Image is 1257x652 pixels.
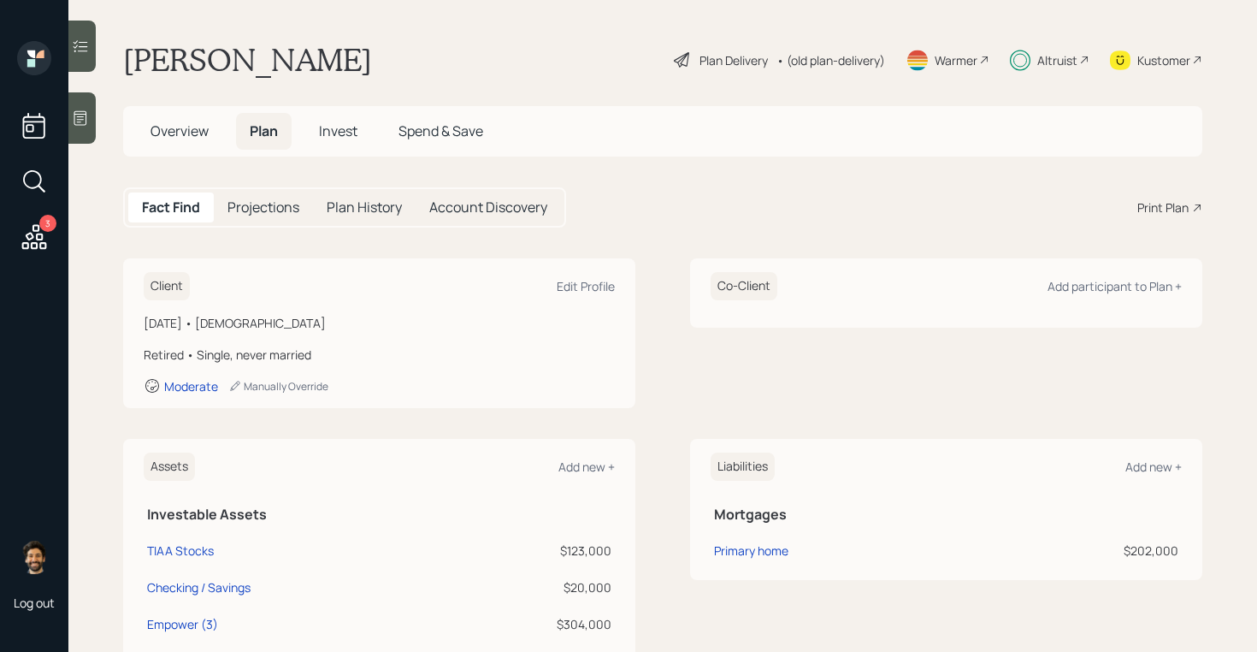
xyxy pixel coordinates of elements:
div: Retired • Single, never married [144,346,615,364]
h6: Co-Client [711,272,777,300]
h1: [PERSON_NAME] [123,41,372,79]
h5: Investable Assets [147,507,611,523]
span: Spend & Save [398,122,483,140]
div: $20,000 [454,578,611,596]
div: Manually Override [228,379,328,394]
h6: Assets [144,453,195,481]
div: $202,000 [982,542,1178,560]
img: eric-schwartz-headshot.png [17,540,51,574]
h5: Account Discovery [429,199,547,216]
h5: Plan History [327,199,402,216]
div: Add new + [1125,459,1182,475]
div: Warmer [935,51,977,69]
div: Empower (3) [147,615,218,633]
span: Plan [250,122,278,140]
div: Log out [14,595,55,611]
div: [DATE] • [DEMOGRAPHIC_DATA] [144,314,615,332]
div: $123,000 [454,542,611,560]
div: Edit Profile [557,278,615,294]
div: Kustomer [1137,51,1190,69]
h5: Mortgages [714,507,1178,523]
div: Add new + [558,459,615,475]
div: Print Plan [1137,199,1189,216]
div: 3 [39,215,56,232]
div: Moderate [164,378,218,394]
div: $304,000 [454,615,611,633]
div: Altruist [1037,51,1077,69]
h5: Projections [227,199,299,216]
div: Plan Delivery [699,51,768,69]
span: Overview [150,122,209,140]
div: Checking / Savings [147,578,251,596]
span: Invest [319,122,357,140]
div: Add participant to Plan + [1047,278,1182,294]
div: Primary home [714,542,788,560]
h5: Fact Find [142,199,200,216]
div: TIAA Stocks [147,542,214,560]
div: • (old plan-delivery) [776,51,885,69]
h6: Client [144,272,190,300]
h6: Liabilities [711,453,775,481]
